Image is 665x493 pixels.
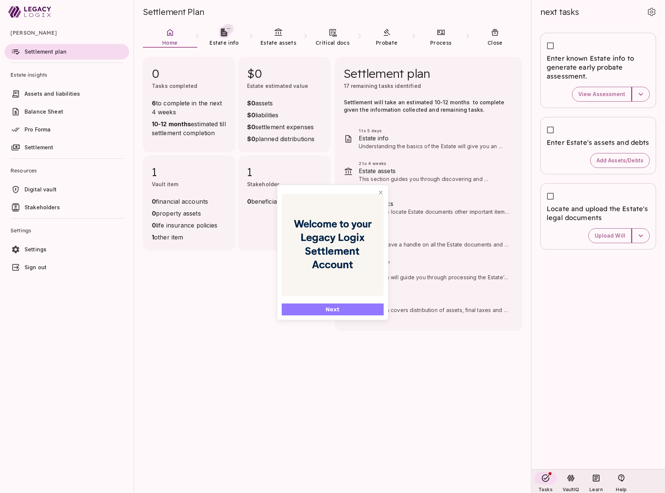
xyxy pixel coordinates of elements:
[152,209,217,218] span: property assets
[4,122,129,137] a: Pro Forma
[540,7,579,17] span: next tasks
[247,134,314,143] span: planned distributions
[152,120,191,128] strong: 10-12 months
[359,166,511,175] span: Estate assets
[359,193,511,199] span: 2 to 4 weeks
[25,264,47,270] span: Sign out
[210,39,239,46] span: Estate info
[143,57,235,152] div: 0Tasks completed6to complete in the next 4 weeks10-12 monthsestimated till settlement completion
[316,39,349,46] span: Critical docs
[10,66,123,84] span: Estate insights
[540,117,656,174] div: Enter Estate's assets and debtsAdd Assets/Debts
[344,66,430,81] span: Settlement plan
[359,241,510,307] span: Once you have a handle on all the Estate documents and assets, you can make a final determination...
[247,99,255,107] strong: $0
[335,221,522,254] div: 1 to 6 monthsProbateOnce you have a handle on all the Estate documents and assets, you can make a...
[152,233,154,241] strong: 1
[344,99,506,113] span: Settlement will take an estimated 10-12 months to complete given the information collected and re...
[247,83,308,89] span: Estate estimated value
[359,134,511,143] span: Estate info
[578,91,625,98] span: View Assessment
[247,164,322,179] span: 1
[143,155,235,251] div: 1Vault item0financial accounts0property assets0life insurance policies1other item
[10,222,123,239] span: Settings
[4,260,129,275] a: Sign out
[152,83,197,89] span: Tasks completed
[597,157,643,164] span: Add Assets/Debts
[538,487,553,492] span: Tasks
[335,123,522,155] div: 1 to 5 daysEstate infoUnderstanding the basics of the Estate will give you an early perspective o...
[359,307,508,343] span: This section covers distribution of assets, final taxes and accounting, and how to wrap things up...
[247,181,279,187] span: Stakeholder
[335,188,522,221] div: 2 to 4 weeksCritical docsYou need to locate Estate documents other important items to settle the ...
[152,99,226,117] span: to complete in the next 4 weeks
[359,128,511,134] span: 1 to 5 days
[4,200,129,215] a: Stakeholders
[143,7,204,17] span: Settlement Plan
[152,99,156,107] strong: 6
[4,44,129,60] a: Settlement plan
[152,181,179,187] span: Vault item
[247,99,314,108] span: assets
[359,274,509,303] span: This section will guide you through processing the Estate’s assets. Tasks related to your specifi...
[487,39,503,46] span: Close
[247,197,287,206] span: beneficiaries
[335,286,522,319] div: 4 to 6 weeksCloseThis section covers distribution of assets, final taxes and accounting, and how ...
[590,153,650,168] button: Add Assets/Debts
[4,242,129,257] a: Settings
[359,259,511,265] span: 3 to 18 months
[152,210,156,217] strong: 0
[359,209,509,245] span: You need to locate Estate documents other important items to settle the Estate, such as insurance...
[25,204,60,210] span: Stakeholders
[547,54,650,81] span: Enter known Estate info to generate early probate assessment.
[616,487,627,492] span: Help
[430,39,451,46] span: Process
[359,160,511,166] span: 2 to 4 weeks
[152,233,217,242] span: other item
[359,292,511,298] span: 4 to 6 weeks
[247,66,322,81] span: $0
[335,254,522,286] div: 3 to 18 monthsProcessThis section will guide you through processing the Estate’s assets. Tasks re...
[572,87,632,102] button: View Assessment
[10,162,123,179] span: Resources
[25,144,54,150] span: Settlement
[376,39,397,46] span: Probate
[595,232,625,239] span: Upload Will
[152,197,217,206] span: financial accounts
[563,487,579,492] span: VaultIQ
[547,138,650,147] span: Enter Estate's assets and debts
[359,143,511,150] p: Understanding the basics of the Estate will give you an early perspective on what’s in store for ...
[247,123,314,131] span: settlement expenses
[4,104,129,120] a: Balance Sheet
[25,126,51,133] span: Pro Forma
[25,246,47,252] span: Settings
[326,306,340,314] span: Next
[152,221,217,230] span: life insurance policies
[247,135,255,143] strong: $0
[589,487,603,492] span: Learn
[152,198,156,205] strong: 0
[540,183,656,249] div: Locate and upload the Estate's legal documentsUpload Will
[282,303,384,315] button: Next
[152,164,226,179] span: 1
[25,90,80,97] span: Assets and liabilities
[25,186,57,193] span: Digital vault
[540,33,656,108] div: Enter known Estate info to generate early probate assessment.View Assessment
[359,176,510,227] span: This section guides you through discovering and documenting the deceased's financial assets and l...
[359,199,511,208] span: Critical docs
[152,66,226,81] span: 0
[162,39,178,46] span: Home
[344,83,421,89] span: 17 remaining tasks identified
[238,155,330,251] div: 1Stakeholder0beneficiaries
[25,48,67,55] span: Settlement plan
[247,111,255,119] strong: $0
[247,111,314,120] span: liabilities
[359,226,511,232] span: 1 to 6 months
[247,123,255,131] strong: $0
[10,24,123,42] span: [PERSON_NAME]
[359,298,511,306] span: Close
[359,232,511,241] span: Probate
[260,39,296,46] span: Estate assets
[588,228,632,243] button: Upload Will
[4,140,129,155] a: Settlement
